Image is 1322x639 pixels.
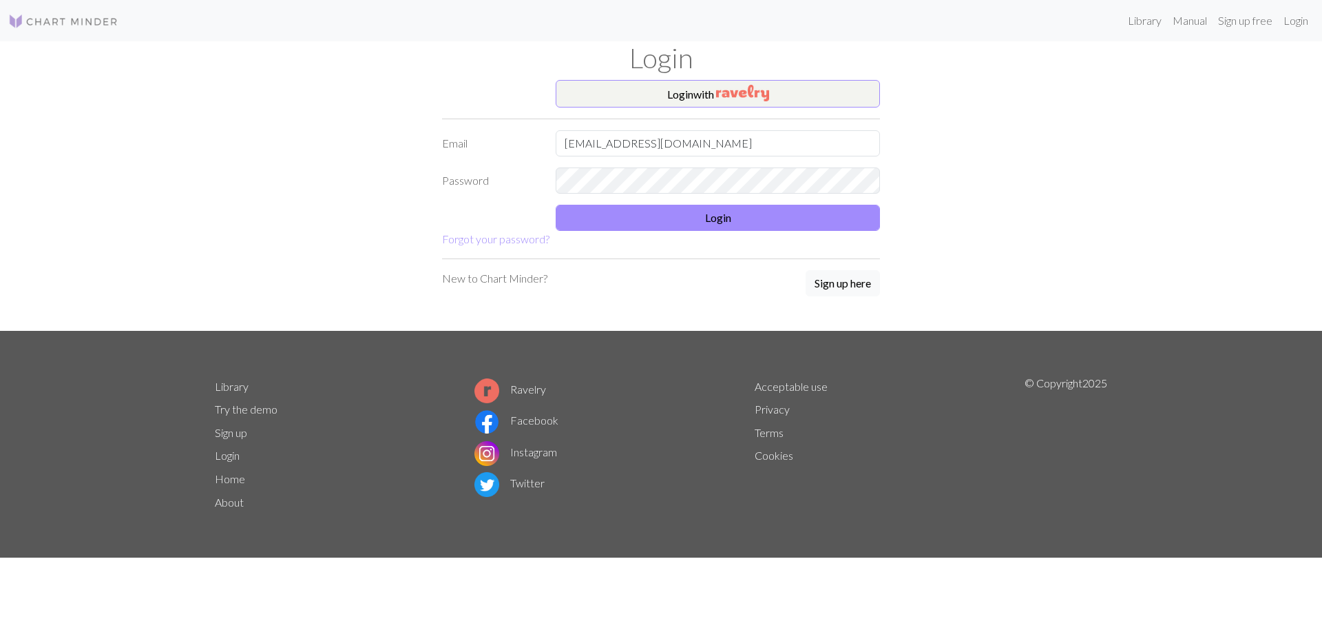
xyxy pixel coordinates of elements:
[755,426,784,439] a: Terms
[1278,7,1314,34] a: Login
[556,205,880,231] button: Login
[1025,375,1107,514] p: © Copyright 2025
[806,270,880,296] button: Sign up here
[474,378,499,403] img: Ravelry logo
[215,449,240,462] a: Login
[215,472,245,485] a: Home
[8,13,118,30] img: Logo
[1213,7,1278,34] a: Sign up free
[474,414,558,427] a: Facebook
[474,441,499,466] img: Instagram logo
[474,445,557,458] a: Instagram
[434,168,547,194] label: Password
[556,80,880,108] button: Loginwith
[716,85,769,101] img: Ravelry
[474,476,545,489] a: Twitter
[474,409,499,434] img: Facebook logo
[474,383,546,396] a: Ravelry
[474,472,499,497] img: Twitter logo
[442,232,549,245] a: Forgot your password?
[1167,7,1213,34] a: Manual
[442,270,547,287] p: New to Chart Minder?
[215,496,244,509] a: About
[434,130,547,156] label: Email
[215,403,277,416] a: Try the demo
[215,380,249,393] a: Library
[215,426,247,439] a: Sign up
[806,270,880,298] a: Sign up here
[1122,7,1167,34] a: Library
[755,449,793,462] a: Cookies
[207,41,1115,74] h1: Login
[755,403,790,416] a: Privacy
[755,380,828,393] a: Acceptable use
